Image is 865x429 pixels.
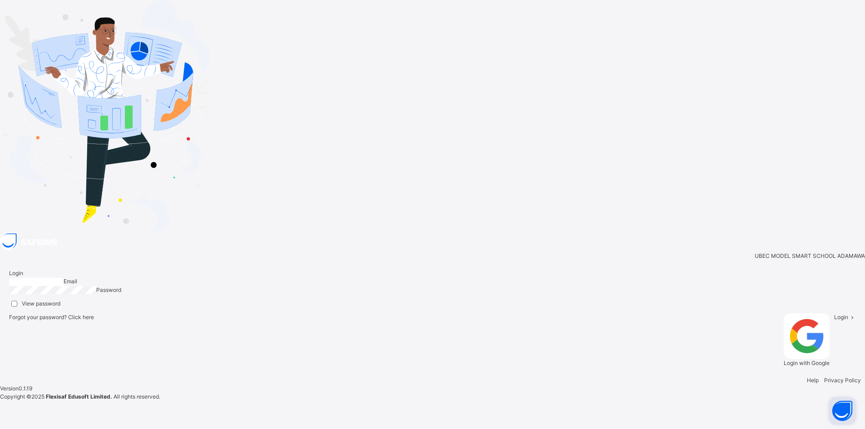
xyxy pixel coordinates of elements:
a: Click here [68,314,94,321]
span: UBEC MODEL SMART SCHOOL ADAMAWA [755,252,865,260]
a: Privacy Policy [824,377,861,384]
img: google.396cfc9801f0270233282035f929180a.svg [784,313,830,359]
span: Email [64,278,77,285]
strong: Flexisaf Edusoft Limited. [46,393,112,400]
label: View password [22,300,60,308]
a: Help [807,377,819,384]
span: Login [834,314,848,321]
span: Login with Google [784,360,830,366]
span: Login [9,270,23,276]
button: Open asap [829,397,856,424]
span: Forgot your password? [9,314,94,321]
span: Password [96,286,121,293]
